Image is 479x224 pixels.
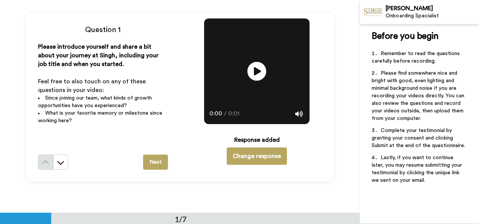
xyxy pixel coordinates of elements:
span: 0:01 [228,109,241,118]
span: Before you begin [372,32,438,41]
span: 0:00 [209,109,223,118]
div: Response added [234,135,280,144]
span: Feel free to also touch on any of these questions in your video: [38,78,147,93]
div: Onboarding Specialist [386,13,479,19]
span: Please introduce yourself and share a bit about your journey at Singh, including your job title a... [38,44,160,67]
h4: Question 1 [38,25,168,35]
span: Lastly, if you want to continue later, you may resume submitting your testimonial by clicking the... [372,155,464,183]
span: Remember to read the questions carefully before recording. [372,51,461,64]
span: Please find somewhere nice and bright with good, even lighting and minimal background noise if yo... [372,71,466,121]
img: Mute/Unmute [295,110,303,118]
button: Next [143,155,168,170]
span: Complete your testimonial by granting your consent and clicking Submit at the end of the question... [372,128,465,148]
span: Since joining our team, what kinds of growth opportunities have you experienced? [38,95,153,108]
span: / [224,109,227,118]
div: [PERSON_NAME] [386,5,479,12]
button: Change response [227,147,287,165]
img: Profile Image [364,3,382,21]
span: What is your favorite memory or milestone since working here? [38,110,164,123]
